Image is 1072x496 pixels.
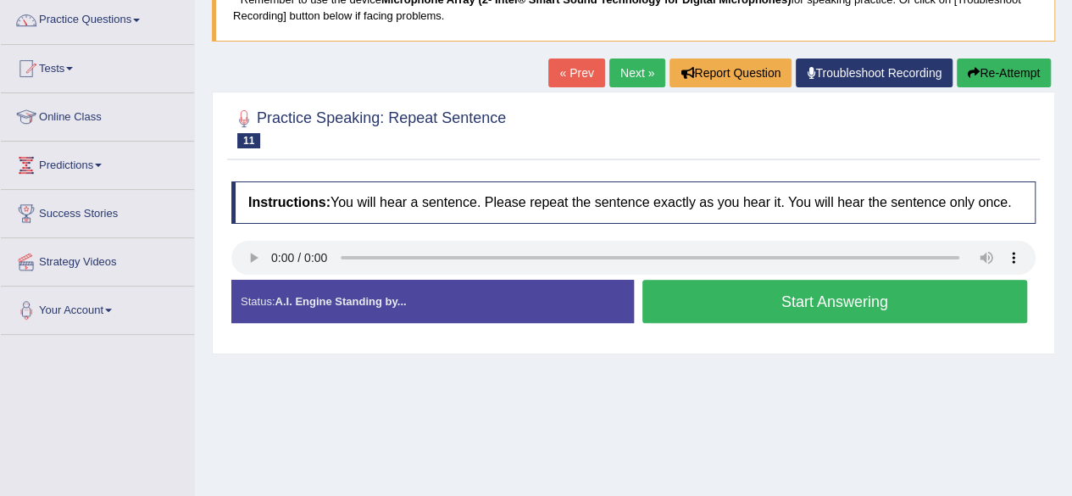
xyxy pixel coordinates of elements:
a: Troubleshoot Recording [796,59,953,87]
strong: A.I. Engine Standing by... [275,295,406,308]
b: Instructions: [248,195,330,209]
button: Start Answering [642,280,1028,323]
button: Report Question [669,59,792,87]
a: « Prev [548,59,604,87]
a: Predictions [1,142,194,184]
a: Your Account [1,287,194,329]
a: Strategy Videos [1,238,194,281]
a: Tests [1,45,194,87]
a: Online Class [1,93,194,136]
h2: Practice Speaking: Repeat Sentence [231,106,506,148]
button: Re-Attempt [957,59,1051,87]
h4: You will hear a sentence. Please repeat the sentence exactly as you hear it. You will hear the se... [231,181,1036,224]
span: 11 [237,133,260,148]
a: Success Stories [1,190,194,232]
a: Next » [609,59,665,87]
div: Status: [231,280,634,323]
